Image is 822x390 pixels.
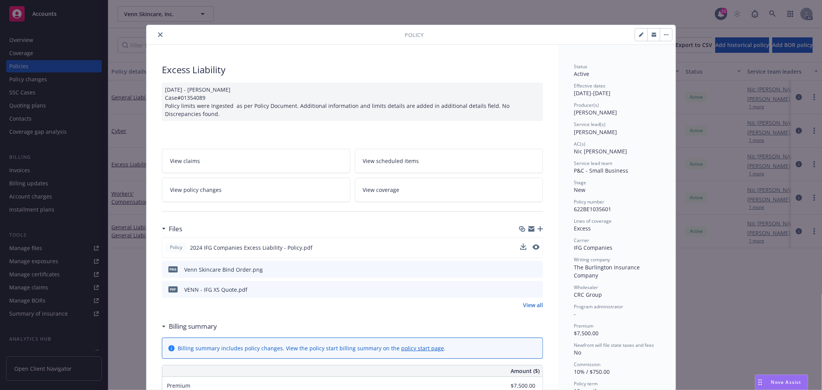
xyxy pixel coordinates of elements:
span: Active [574,70,589,77]
span: 10% / $750.00 [574,368,610,375]
span: IFG Companies [574,244,612,251]
span: View scheduled items [363,157,419,165]
div: Venn Skincare Bind Order.png [184,266,263,274]
span: Commission [574,361,600,368]
span: Excess [574,225,591,232]
span: Carrier [574,237,589,244]
button: preview file [533,244,540,252]
span: [PERSON_NAME] [574,128,617,136]
span: View claims [170,157,200,165]
span: Program administrator [574,303,623,310]
button: download file [520,244,526,250]
span: 2024 IFG Companies Excess Liability - Policy.pdf [190,244,313,252]
span: AC(s) [574,141,585,147]
span: View policy changes [170,186,222,194]
span: 622BE1035601 [574,205,611,213]
button: download file [520,244,526,252]
span: Nova Assist [771,379,802,385]
a: View policy changes [162,178,350,202]
a: View claims [162,149,350,173]
span: P&C - Small Business [574,167,628,174]
span: Lines of coverage [574,218,612,224]
span: Newfront will file state taxes and fees [574,342,654,348]
button: close [156,30,165,39]
span: Policy [168,244,184,251]
span: Amount ($) [511,367,540,375]
h3: Billing summary [169,321,217,331]
button: download file [521,266,527,274]
span: Effective dates [574,82,605,89]
span: Nic [PERSON_NAME] [574,148,627,155]
span: New [574,186,585,193]
h3: Files [169,224,182,234]
span: Service lead team [574,160,612,166]
span: Policy [405,31,424,39]
div: [DATE] - [PERSON_NAME] Case#01354089 Policy limits were Ingested as per Policy Document. Addition... [162,82,543,121]
span: Policy term [574,380,598,387]
div: Files [162,224,182,234]
div: VENN - IFG XS Quote.pdf [184,286,247,294]
span: Producer(s) [574,102,599,108]
div: Excess Liability [162,63,543,76]
a: View all [523,301,543,309]
span: png [168,266,178,272]
a: View scheduled items [355,149,543,173]
a: View coverage [355,178,543,202]
span: No [574,349,581,356]
button: Nova Assist [755,375,808,390]
span: CRC Group [574,291,602,298]
div: Drag to move [755,375,765,390]
button: preview file [533,244,540,250]
span: Stage [574,179,586,186]
span: Writing company [574,256,610,263]
div: Billing summary includes policy changes. View the policy start billing summary on the . [178,344,445,352]
span: - [574,310,576,318]
span: Policy number [574,198,604,205]
span: Premium [574,323,593,329]
button: download file [521,286,527,294]
span: Premium [167,382,190,389]
span: View coverage [363,186,400,194]
span: $7,500.00 [574,329,598,337]
span: Wholesaler [574,284,598,291]
span: Service lead(s) [574,121,605,128]
button: preview file [533,286,540,294]
span: The Burlington Insurance Company [574,264,641,279]
button: preview file [533,266,540,274]
div: [DATE] - [DATE] [574,82,660,97]
span: [PERSON_NAME] [574,109,617,116]
div: Billing summary [162,321,217,331]
span: pdf [168,286,178,292]
a: policy start page [401,345,444,352]
span: Status [574,63,587,70]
